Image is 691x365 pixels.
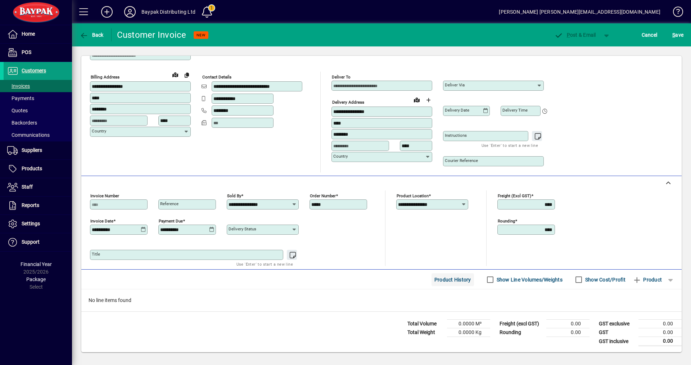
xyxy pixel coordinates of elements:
button: Copy to Delivery address [181,69,193,81]
span: Product [633,274,662,285]
span: Financial Year [21,261,52,267]
button: Post & Email [551,28,600,41]
mat-label: Instructions [445,133,467,138]
td: 0.0000 M³ [447,320,490,328]
button: Cancel [640,28,659,41]
mat-label: Payment due [159,218,183,224]
mat-label: Invoice number [90,193,119,198]
button: Product History [432,273,474,286]
button: Profile [118,5,141,18]
span: Backorders [7,120,37,126]
span: Customers [22,68,46,73]
div: [PERSON_NAME] [PERSON_NAME][EMAIL_ADDRESS][DOMAIN_NAME] [499,6,660,18]
span: Cancel [642,29,658,41]
td: 0.00 [638,320,682,328]
span: Settings [22,221,40,226]
span: Staff [22,184,33,190]
mat-label: Title [92,252,100,257]
span: P [567,32,570,38]
a: Payments [4,92,72,104]
mat-label: Reference [160,201,179,206]
mat-label: Courier Reference [445,158,478,163]
span: Quotes [7,108,28,113]
mat-label: Invoice date [90,218,113,224]
mat-label: Rounding [498,218,515,224]
td: Rounding [496,328,546,337]
mat-hint: Use 'Enter' to start a new line [482,141,538,149]
span: Back [80,32,104,38]
div: Customer Invoice [117,29,186,41]
div: No line items found [81,289,682,311]
td: GST inclusive [595,337,638,346]
a: POS [4,44,72,62]
span: Support [22,239,40,245]
button: Back [78,28,105,41]
mat-label: Country [92,129,106,134]
mat-label: Order number [310,193,336,198]
a: Products [4,160,72,178]
a: Support [4,233,72,251]
a: Backorders [4,117,72,129]
span: POS [22,49,31,55]
span: Reports [22,202,39,208]
label: Show Line Volumes/Weights [495,276,563,283]
span: Suppliers [22,147,42,153]
mat-label: Country [333,154,348,159]
span: ave [672,29,683,41]
a: Communications [4,129,72,141]
span: Home [22,31,35,37]
td: Freight (excl GST) [496,320,546,328]
a: Quotes [4,104,72,117]
a: Reports [4,197,72,215]
td: GST exclusive [595,320,638,328]
label: Show Cost/Profit [584,276,625,283]
mat-label: Deliver via [445,82,465,87]
td: 0.00 [638,337,682,346]
td: 0.00 [546,320,590,328]
span: Communications [7,132,50,138]
a: Invoices [4,80,72,92]
span: NEW [197,33,206,37]
a: View on map [411,94,423,105]
a: Home [4,25,72,43]
a: Staff [4,178,72,196]
mat-label: Sold by [227,193,241,198]
td: 0.0000 Kg [447,328,490,337]
mat-label: Product location [397,193,429,198]
span: Payments [7,95,34,101]
mat-label: Delivery time [502,108,528,113]
td: Total Weight [404,328,447,337]
div: Baypak Distributing Ltd [141,6,195,18]
a: Suppliers [4,141,72,159]
button: Save [670,28,685,41]
td: 0.00 [638,328,682,337]
button: Product [629,273,665,286]
span: ost & Email [554,32,596,38]
span: Package [26,276,46,282]
td: GST [595,328,638,337]
span: Product History [434,274,471,285]
mat-label: Freight (excl GST) [498,193,531,198]
button: Choose address [423,94,434,106]
td: Total Volume [404,320,447,328]
a: Knowledge Base [668,1,682,25]
a: Settings [4,215,72,233]
app-page-header-button: Back [72,28,112,41]
span: Invoices [7,83,30,89]
button: Add [95,5,118,18]
mat-hint: Use 'Enter' to start a new line [236,260,293,268]
span: S [672,32,675,38]
mat-label: Delivery date [445,108,469,113]
td: 0.00 [546,328,590,337]
span: Products [22,166,42,171]
mat-label: Delivery status [229,226,256,231]
mat-label: Deliver To [332,75,351,80]
a: View on map [170,69,181,80]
